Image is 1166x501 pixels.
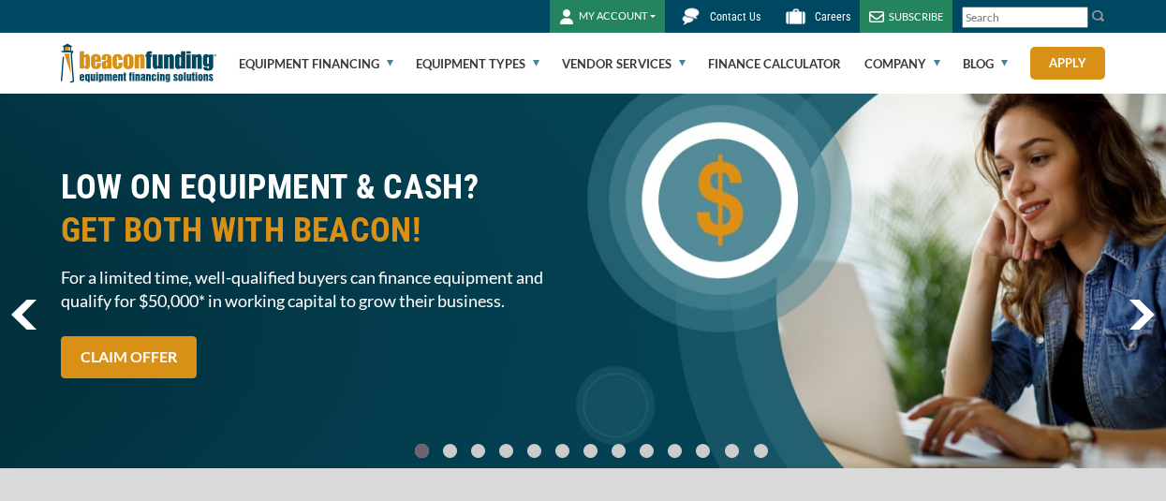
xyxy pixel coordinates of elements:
[749,443,773,459] a: Go To Slide 12
[579,443,601,459] a: Go To Slide 6
[61,336,197,378] a: CLAIM OFFER
[963,34,1008,94] a: Blog
[494,443,517,459] a: Go To Slide 3
[635,443,657,459] a: Go To Slide 8
[410,443,433,459] a: Go To Slide 0
[962,7,1088,28] input: Search
[1069,10,1084,25] a: Clear search text
[466,443,489,459] a: Go To Slide 2
[61,33,216,94] img: Beacon Funding Corporation logo
[864,34,940,94] a: Company
[61,166,572,252] h2: LOW ON EQUIPMENT & CASH?
[61,266,572,313] span: For a limited time, well-qualified buyers can finance equipment and qualify for $50,000* in worki...
[562,34,686,94] a: Vendor Services
[523,443,545,459] a: Go To Slide 4
[720,443,744,459] a: Go To Slide 11
[708,34,841,94] a: Finance Calculator
[1129,300,1155,330] img: Right Navigator
[61,209,572,252] span: GET BOTH WITH BEACON!
[1091,8,1106,23] img: Search
[551,443,573,459] a: Go To Slide 5
[607,443,629,459] a: Go To Slide 7
[11,300,37,330] a: previous
[691,443,715,459] a: Go To Slide 10
[710,10,760,23] span: Contact Us
[1030,47,1105,80] a: Apply
[11,300,37,330] img: Left Navigator
[438,443,461,459] a: Go To Slide 1
[815,10,850,23] span: Careers
[663,443,686,459] a: Go To Slide 9
[1129,300,1155,330] a: next
[239,34,393,94] a: Equipment Financing
[416,34,539,94] a: Equipment Types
